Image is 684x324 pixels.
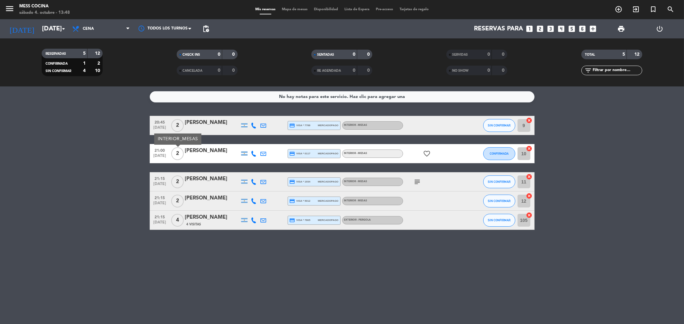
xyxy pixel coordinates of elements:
[649,5,657,13] i: turned_in_not
[46,52,66,55] span: RESERVADAS
[483,214,515,227] button: SIN CONFIRMAR
[311,8,341,11] span: Disponibilidad
[318,199,338,203] span: mercadopago
[290,151,295,157] i: credit_card
[152,174,168,182] span: 21:15
[592,67,642,74] input: Filtrar por nombre...
[617,25,625,33] span: print
[488,199,511,203] span: SIN CONFIRMAR
[218,68,220,73] strong: 0
[171,119,184,132] span: 2
[318,151,338,156] span: mercadopago
[344,124,367,126] span: INTERIOR - MESAS
[232,68,236,73] strong: 0
[488,124,511,127] span: SIN CONFIRMAR
[640,19,679,38] div: LOG OUT
[19,3,70,10] div: Mess Cocina
[656,25,664,33] i: power_settings_new
[290,179,310,185] span: visa * 1934
[290,151,310,157] span: visa * 0117
[185,213,240,222] div: [PERSON_NAME]
[502,52,506,57] strong: 0
[634,52,641,57] strong: 12
[252,8,279,11] span: Mis reservas
[182,53,200,56] span: CHECK INS
[483,147,515,160] button: CONFIRMADA
[290,217,295,223] i: credit_card
[279,8,311,11] span: Mapa de mesas
[83,27,94,31] span: Cena
[152,154,168,161] span: [DATE]
[171,175,184,188] span: 2
[487,52,490,57] strong: 0
[615,5,622,13] i: add_circle_outline
[667,5,674,13] i: search
[290,179,295,185] i: credit_card
[557,25,566,33] i: looks_4
[185,118,240,127] div: [PERSON_NAME]
[589,25,597,33] i: add_box
[585,67,592,74] i: filter_list
[474,25,523,33] span: Reservas para
[526,145,533,152] i: cancel
[290,217,310,223] span: visa * 7865
[483,195,515,207] button: SIN CONFIRMAR
[5,22,39,36] i: [DATE]
[526,117,533,124] i: cancel
[290,123,295,128] i: credit_card
[490,152,509,155] span: CONFIRMADA
[19,10,70,16] div: sábado 4. octubre - 13:48
[152,182,168,189] span: [DATE]
[353,68,355,73] strong: 0
[344,199,367,202] span: INTERIOR - MESAS
[547,25,555,33] i: looks_3
[154,134,201,145] div: INTERIOR_MESAS
[290,198,310,204] span: visa * 5012
[318,123,338,127] span: mercadopago
[152,118,168,126] span: 20:45
[341,8,373,11] span: Lista de Espera
[83,51,86,56] strong: 5
[483,175,515,188] button: SIN CONFIRMAR
[46,62,68,65] span: CONFIRMADA
[414,178,421,186] i: subject
[318,218,338,222] span: mercadopago
[83,69,86,73] strong: 4
[152,146,168,154] span: 21:00
[488,180,511,183] span: SIN CONFIRMAR
[622,52,625,57] strong: 5
[97,61,101,66] strong: 2
[423,150,431,158] i: favorite_border
[526,212,533,218] i: cancel
[187,222,201,227] span: 4 Visitas
[202,25,210,33] span: pending_actions
[452,53,468,56] span: SERVIDAS
[536,25,545,33] i: looks_two
[344,152,367,155] span: INTERIOR - MESAS
[171,195,184,207] span: 2
[83,61,86,66] strong: 1
[317,53,334,56] span: SENTADAS
[171,214,184,227] span: 4
[488,218,511,222] span: SIN CONFIRMAR
[585,53,595,56] span: TOTAL
[279,93,405,101] div: No hay notas para este servicio. Haz clic para agregar una
[185,175,240,183] div: [PERSON_NAME]
[344,180,367,183] span: INTERIOR - MESAS
[502,68,506,73] strong: 0
[46,69,71,73] span: SIN CONFIRMAR
[171,147,184,160] span: 2
[526,25,534,33] i: looks_one
[568,25,576,33] i: looks_5
[290,123,310,128] span: visa * 7788
[526,174,533,180] i: cancel
[487,68,490,73] strong: 0
[152,201,168,208] span: [DATE]
[152,194,168,201] span: 21:15
[95,51,101,56] strong: 12
[353,52,355,57] strong: 0
[318,180,338,184] span: mercadopago
[578,25,587,33] i: looks_6
[317,69,341,72] span: RE AGENDADA
[152,220,168,228] span: [DATE]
